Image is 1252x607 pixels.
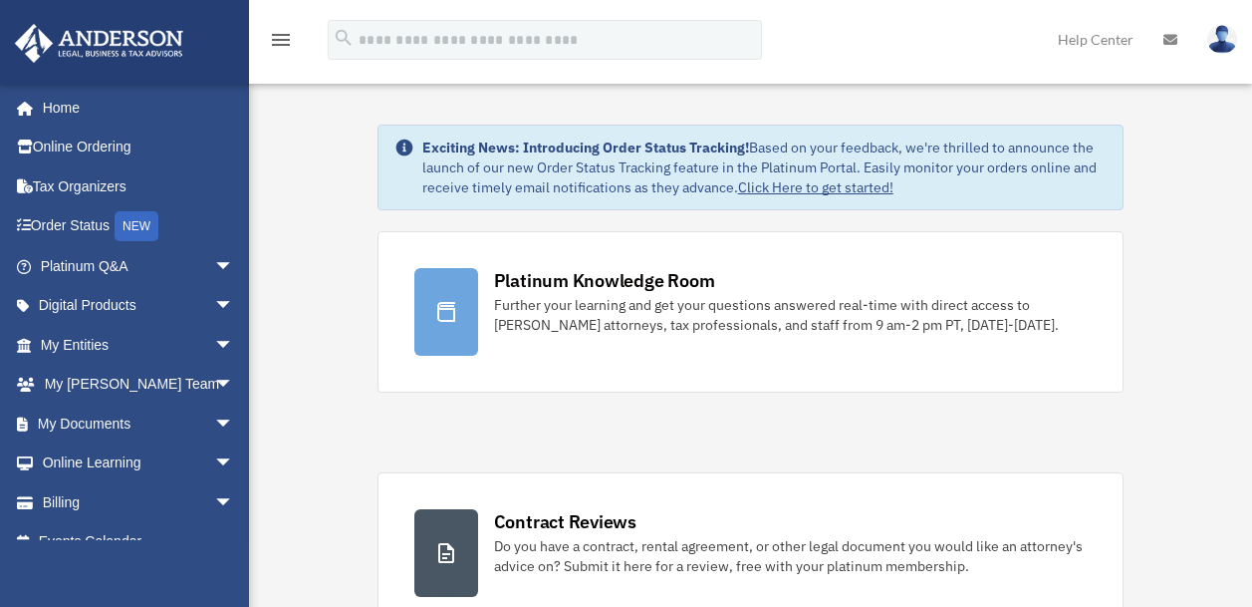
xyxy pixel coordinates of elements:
[494,295,1088,335] div: Further your learning and get your questions answered real-time with direct access to [PERSON_NAM...
[214,404,254,445] span: arrow_drop_down
[377,231,1125,393] a: Platinum Knowledge Room Further your learning and get your questions answered real-time with dire...
[14,444,264,483] a: Online Learningarrow_drop_down
[1207,25,1237,54] img: User Pic
[14,325,264,365] a: My Entitiesarrow_drop_down
[269,35,293,52] a: menu
[738,178,893,196] a: Click Here to get started!
[422,138,1108,197] div: Based on your feedback, we're thrilled to announce the launch of our new Order Status Tracking fe...
[422,139,749,156] strong: Exciting News: Introducing Order Status Tracking!
[214,286,254,327] span: arrow_drop_down
[214,325,254,366] span: arrow_drop_down
[14,128,264,167] a: Online Ordering
[333,27,355,49] i: search
[14,206,264,247] a: Order StatusNEW
[494,509,636,534] div: Contract Reviews
[494,268,715,293] div: Platinum Knowledge Room
[115,211,158,241] div: NEW
[269,28,293,52] i: menu
[494,536,1088,576] div: Do you have a contract, rental agreement, or other legal document you would like an attorney's ad...
[214,365,254,406] span: arrow_drop_down
[9,24,189,63] img: Anderson Advisors Platinum Portal
[14,166,264,206] a: Tax Organizers
[214,482,254,523] span: arrow_drop_down
[14,246,264,286] a: Platinum Q&Aarrow_drop_down
[214,246,254,287] span: arrow_drop_down
[14,365,264,405] a: My [PERSON_NAME] Teamarrow_drop_down
[14,404,264,444] a: My Documentsarrow_drop_down
[214,444,254,484] span: arrow_drop_down
[14,482,264,522] a: Billingarrow_drop_down
[14,522,264,562] a: Events Calendar
[14,88,254,128] a: Home
[14,286,264,326] a: Digital Productsarrow_drop_down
